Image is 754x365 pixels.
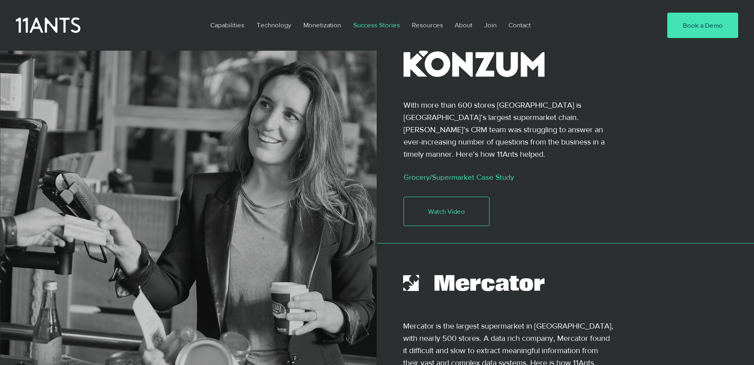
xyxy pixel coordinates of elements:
[404,173,514,181] a: Grocery/Supermarket Case Study
[404,99,609,160] p: With more than 600 stores [GEOGRAPHIC_DATA] is [GEOGRAPHIC_DATA]’s largest supermarket chain. [PE...
[478,16,503,34] a: Join
[505,16,535,34] p: Contact
[683,21,723,30] span: Book a Demo
[404,197,490,226] a: Watch Video
[667,13,738,38] a: Book a Demo
[503,16,537,34] a: Contact
[428,207,465,216] span: Watch Video
[299,16,345,34] p: Monetization
[347,16,406,34] a: Success Stories
[406,16,449,34] a: Resources
[480,16,501,34] p: Join
[349,16,404,34] p: Success Stories
[251,16,297,34] a: Technology
[449,16,478,34] a: About
[204,16,251,34] a: Capabilities
[204,16,643,34] nav: Site
[451,16,476,34] p: About
[253,16,295,34] p: Technology
[297,16,347,34] a: Monetization
[408,16,447,34] p: Resources
[206,16,248,34] p: Capabilities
